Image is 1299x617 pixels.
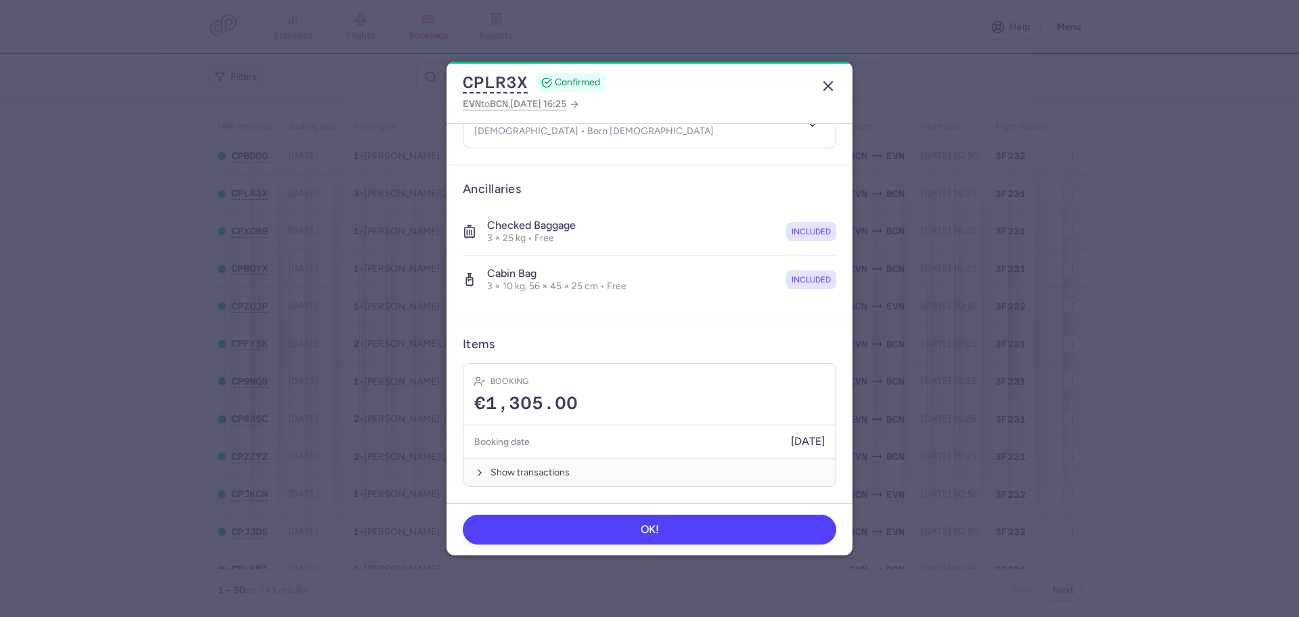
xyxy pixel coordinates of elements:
[474,126,714,137] p: [DEMOGRAPHIC_DATA] • Born [DEMOGRAPHIC_DATA]
[641,524,659,536] span: OK!
[474,433,530,450] h5: Booking date
[792,225,831,238] span: included
[487,232,576,244] p: 3 × 25 kg • Free
[474,393,578,414] span: €1,305.00
[791,435,825,448] span: [DATE]
[463,98,481,109] span: EVN
[463,182,836,197] h3: Ancillaries
[463,95,580,112] a: EVNtoBCN,[DATE] 16:25
[510,98,566,110] span: [DATE] 16:25
[555,76,600,89] span: CONFIRMED
[491,375,528,388] h4: Booking
[487,280,626,293] p: 3 × 10 kg, 56 × 45 × 25 cm • Free
[463,337,495,352] h3: Items
[463,72,528,93] button: CPLR3X
[487,267,626,280] h4: Cabin bag
[487,219,576,232] h4: Checked baggage
[792,273,831,286] span: included
[463,364,836,425] div: Booking€1,305.00
[463,95,566,112] span: to ,
[463,515,836,545] button: OK!
[463,459,836,486] button: Show transactions
[490,98,508,109] span: BCN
